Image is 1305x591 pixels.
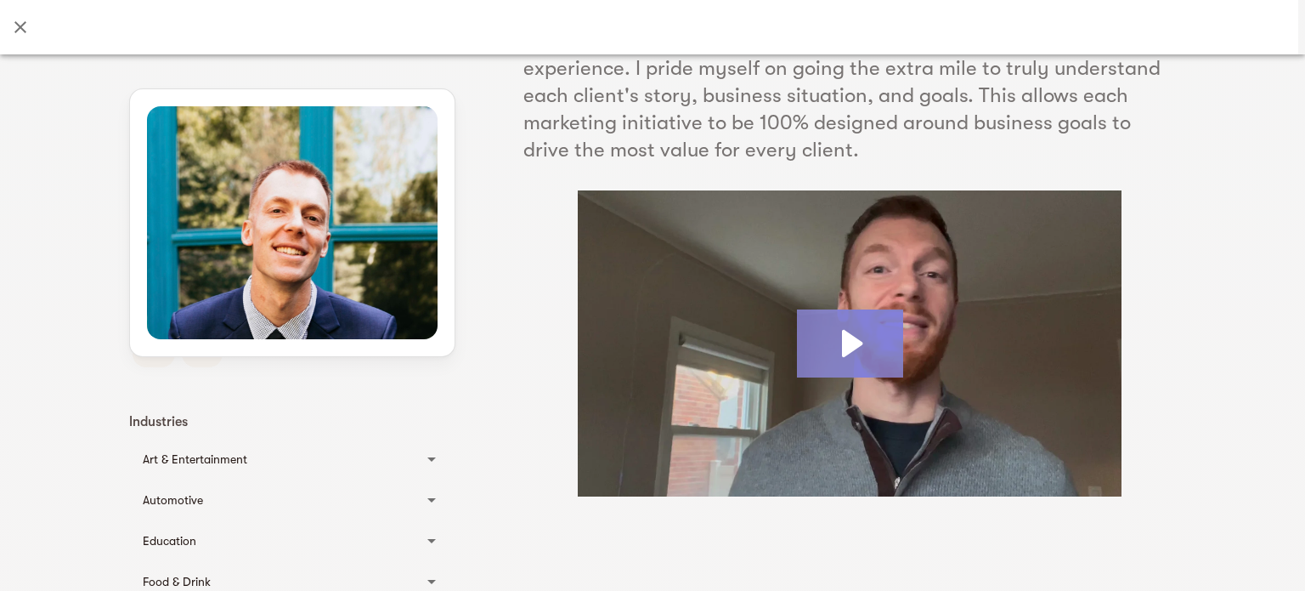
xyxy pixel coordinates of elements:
div: Education [143,531,411,551]
div: Art & Entertainment [143,449,411,469]
img: Video Thumbnail [578,190,1121,497]
div: Automotive [143,490,411,510]
div: Automotive [129,480,455,520]
iframe: Chat Widget [1220,509,1305,591]
h5: I am an outgoing, ambitious marketing professional with a decade of experience. I pride myself on... [523,27,1176,163]
div: Art & Entertainment [129,439,455,480]
p: Industries [129,412,455,432]
button: Play Video: David Eicher [797,310,903,378]
div: Education [129,520,455,561]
